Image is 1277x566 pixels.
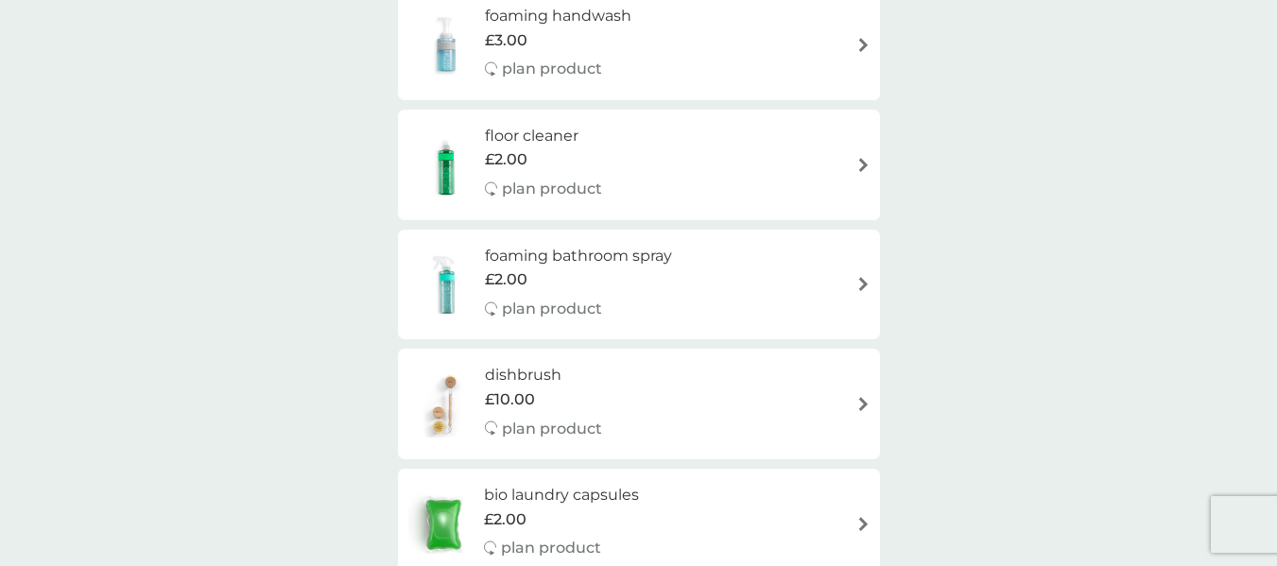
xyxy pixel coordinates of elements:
[485,244,672,268] h6: foaming bathroom spray
[484,507,526,532] span: £2.00
[407,371,485,437] img: dishbrush
[502,417,602,441] p: plan product
[485,387,535,412] span: £10.00
[502,57,602,81] p: plan product
[485,363,602,387] h6: dishbrush
[856,397,871,411] img: arrow right
[407,251,485,317] img: foaming bathroom spray
[501,536,601,560] p: plan product
[856,277,871,291] img: arrow right
[485,124,602,148] h6: floor cleaner
[502,177,602,201] p: plan product
[502,297,602,321] p: plan product
[485,28,527,53] span: £3.00
[407,491,479,557] img: bio laundry capsules
[856,517,871,531] img: arrow right
[407,131,485,197] img: floor cleaner
[856,38,871,52] img: arrow right
[485,4,631,28] h6: foaming handwash
[485,147,527,172] span: £2.00
[856,158,871,172] img: arrow right
[484,483,639,507] h6: bio laundry capsules
[485,267,527,292] span: £2.00
[407,11,485,77] img: foaming handwash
